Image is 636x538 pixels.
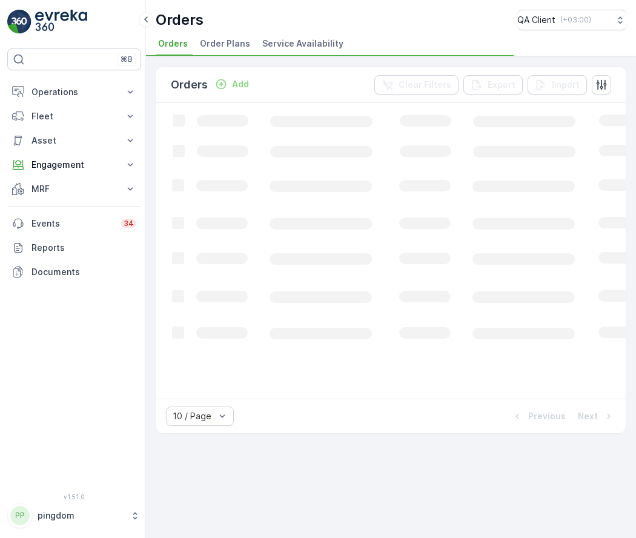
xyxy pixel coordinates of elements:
[560,15,591,25] p: ( +03:00 )
[7,503,141,528] button: PPpingdom
[7,493,141,500] span: v 1.51.0
[528,75,587,95] button: Import
[35,10,87,34] img: logo_light-DOdMpM7g.png
[158,38,188,50] span: Orders
[31,110,117,122] p: Fleet
[31,183,117,195] p: MRF
[7,177,141,201] button: MRF
[124,219,134,228] p: 34
[31,266,136,278] p: Documents
[31,218,114,230] p: Events
[31,134,117,147] p: Asset
[7,104,141,128] button: Fleet
[7,260,141,284] a: Documents
[552,79,580,91] p: Import
[38,510,124,522] p: pingdom
[517,10,626,30] button: QA Client(+03:00)
[7,211,141,236] a: Events34
[577,409,616,423] button: Next
[31,159,117,171] p: Engagement
[210,77,254,91] button: Add
[374,75,459,95] button: Clear Filters
[171,76,208,93] p: Orders
[528,410,566,422] p: Previous
[31,242,136,254] p: Reports
[10,506,30,525] div: PP
[463,75,523,95] button: Export
[121,55,133,64] p: ⌘B
[200,38,250,50] span: Order Plans
[7,128,141,153] button: Asset
[399,79,451,91] p: Clear Filters
[488,79,515,91] p: Export
[31,86,117,98] p: Operations
[232,78,249,90] p: Add
[7,236,141,260] a: Reports
[510,409,567,423] button: Previous
[156,10,204,30] p: Orders
[578,410,598,422] p: Next
[7,80,141,104] button: Operations
[7,10,31,34] img: logo
[517,14,555,26] p: QA Client
[7,153,141,177] button: Engagement
[262,38,343,50] span: Service Availability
